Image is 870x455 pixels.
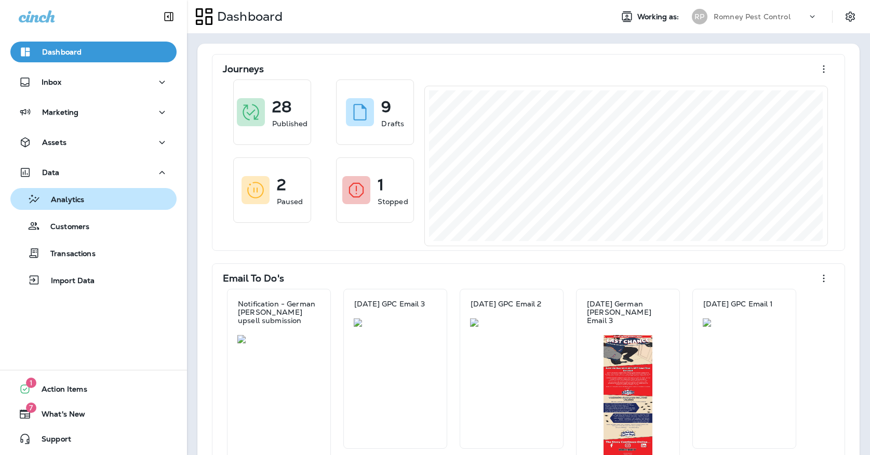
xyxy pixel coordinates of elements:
[42,48,82,56] p: Dashboard
[354,300,425,308] p: [DATE] GPC Email 3
[10,72,177,92] button: Inbox
[42,168,60,177] p: Data
[354,318,437,327] img: 43a42368-3c5a-4ed8-b401-61cd7e14f291.jpg
[272,102,291,112] p: 28
[272,118,307,129] p: Published
[703,318,786,327] img: 954e6959-3ba7-4e4f-807f-8b0b2933490c.jpg
[637,12,681,21] span: Working as:
[10,404,177,424] button: 7What's New
[10,269,177,291] button: Import Data
[277,180,286,190] p: 2
[26,403,36,413] span: 7
[10,215,177,237] button: Customers
[154,6,183,27] button: Collapse Sidebar
[841,7,860,26] button: Settings
[41,276,95,286] p: Import Data
[378,196,408,207] p: Stopped
[223,64,264,74] p: Journeys
[31,435,71,447] span: Support
[378,180,384,190] p: 1
[10,162,177,183] button: Data
[213,9,283,24] p: Dashboard
[10,379,177,399] button: 1Action Items
[40,222,89,232] p: Customers
[40,249,96,259] p: Transactions
[41,195,84,205] p: Analytics
[42,108,78,116] p: Marketing
[10,242,177,264] button: Transactions
[31,410,85,422] span: What's New
[26,378,36,388] span: 1
[238,300,320,325] p: Notification - German [PERSON_NAME] upsell submission
[277,196,303,207] p: Paused
[587,300,669,325] p: [DATE] German [PERSON_NAME] Email 3
[381,102,391,112] p: 9
[42,78,61,86] p: Inbox
[237,335,320,343] img: 84102541-f9f3-4365-b20f-70c6edd19218.jpg
[470,318,553,327] img: d13afab2-ec84-4ac4-82af-324c2b4706b1.jpg
[10,42,177,62] button: Dashboard
[10,132,177,153] button: Assets
[692,9,707,24] div: RP
[381,118,404,129] p: Drafts
[714,12,791,21] p: Romney Pest Control
[223,273,284,284] p: Email To Do's
[10,102,177,123] button: Marketing
[703,300,773,308] p: [DATE] GPC Email 1
[10,188,177,210] button: Analytics
[31,385,87,397] span: Action Items
[471,300,542,308] p: [DATE] GPC Email 2
[42,138,66,146] p: Assets
[10,429,177,449] button: Support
